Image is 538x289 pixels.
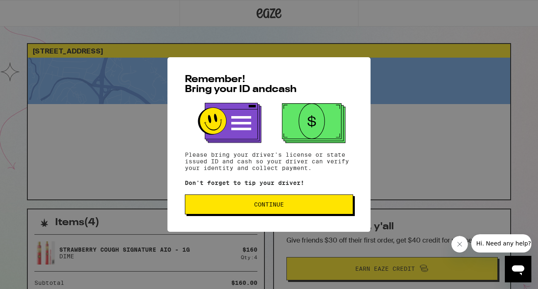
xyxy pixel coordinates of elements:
[185,194,353,214] button: Continue
[185,180,353,186] p: Don't forget to tip your driver!
[185,75,297,95] span: Remember! Bring your ID and cash
[185,151,353,171] p: Please bring your driver's license or state issued ID and cash so your driver can verify your ide...
[471,234,531,253] iframe: Message from company
[505,256,531,282] iframe: Button to launch messaging window
[254,202,284,207] span: Continue
[451,236,468,253] iframe: Close message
